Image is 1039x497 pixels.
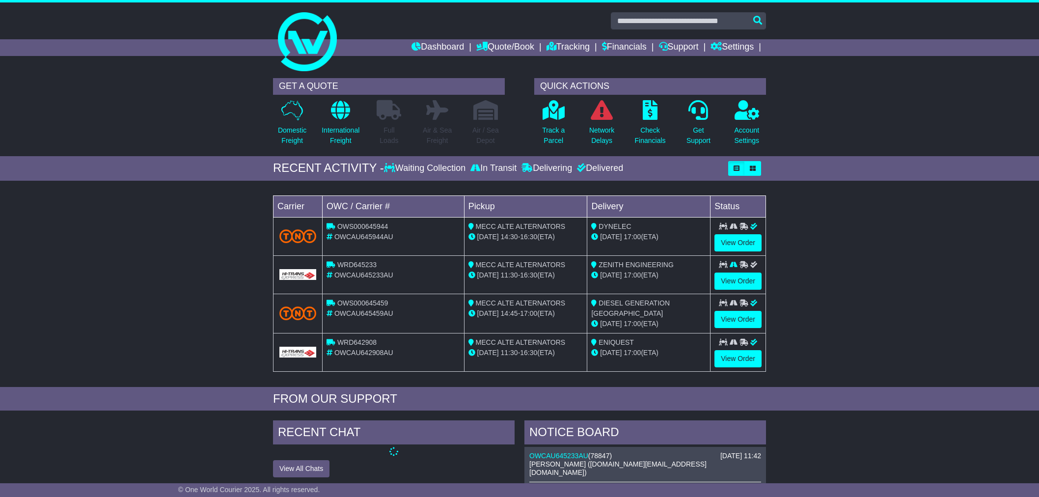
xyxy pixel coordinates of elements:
[600,233,622,241] span: [DATE]
[589,125,614,146] p: Network Delays
[476,338,566,346] span: MECC ALTE ALTERNATORS
[659,39,699,56] a: Support
[714,273,762,290] a: View Order
[273,420,515,447] div: RECENT CHAT
[591,348,706,358] div: (ETA)
[384,163,468,174] div: Waiting Collection
[321,100,360,151] a: InternationalFreight
[635,125,666,146] p: Check Financials
[477,271,499,279] span: [DATE]
[423,125,452,146] p: Air & Sea Freight
[520,349,537,357] span: 16:30
[591,319,706,329] div: (ETA)
[468,232,583,242] div: - (ETA)
[686,125,711,146] p: Get Support
[411,39,464,56] a: Dashboard
[734,100,760,151] a: AccountSettings
[574,163,623,174] div: Delivered
[468,270,583,280] div: - (ETA)
[501,309,518,317] span: 14:45
[279,347,316,358] img: GetCarrierServiceLogo
[273,195,323,217] td: Carrier
[711,195,766,217] td: Status
[323,195,465,217] td: OWC / Carrier #
[273,392,766,406] div: FROM OUR SUPPORT
[277,100,307,151] a: DomesticFreight
[520,309,537,317] span: 17:00
[334,271,393,279] span: OWCAU645233AU
[720,452,761,460] div: [DATE] 11:42
[624,349,641,357] span: 17:00
[624,320,641,328] span: 17:00
[334,233,393,241] span: OWCAU645944AU
[322,125,359,146] p: International Freight
[600,271,622,279] span: [DATE]
[476,222,566,230] span: MECC ALTE ALTERNATORS
[337,299,388,307] span: OWS000645459
[279,306,316,320] img: TNT_Domestic.png
[542,125,565,146] p: Track a Parcel
[464,195,587,217] td: Pickup
[714,350,762,367] a: View Order
[476,39,534,56] a: Quote/Book
[591,232,706,242] div: (ETA)
[534,78,766,95] div: QUICK ACTIONS
[735,125,760,146] p: Account Settings
[589,100,615,151] a: NetworkDelays
[634,100,666,151] a: CheckFinancials
[273,460,329,477] button: View All Chats
[468,348,583,358] div: - (ETA)
[519,163,574,174] div: Delivering
[591,452,610,460] span: 78847
[477,309,499,317] span: [DATE]
[520,271,537,279] span: 16:30
[476,299,566,307] span: MECC ALTE ALTERNATORS
[524,420,766,447] div: NOTICE BOARD
[501,271,518,279] span: 11:30
[279,229,316,243] img: TNT_Domestic.png
[600,349,622,357] span: [DATE]
[591,299,670,317] span: DIESEL GENERATION [GEOGRAPHIC_DATA]
[476,261,566,269] span: MECC ALTE ALTERNATORS
[714,311,762,328] a: View Order
[337,261,377,269] span: WRD645233
[337,338,377,346] span: WRD642908
[334,349,393,357] span: OWCAU642908AU
[472,125,499,146] p: Air / Sea Depot
[273,78,505,95] div: GET A QUOTE
[599,222,631,230] span: DYNELEC
[501,349,518,357] span: 11:30
[714,234,762,251] a: View Order
[600,320,622,328] span: [DATE]
[591,270,706,280] div: (ETA)
[686,100,711,151] a: GetSupport
[337,222,388,230] span: OWS000645944
[547,39,590,56] a: Tracking
[377,125,401,146] p: Full Loads
[178,486,320,494] span: © One World Courier 2025. All rights reserved.
[334,309,393,317] span: OWCAU645459AU
[599,261,673,269] span: ZENITH ENGINEERING
[599,338,634,346] span: ENIQUEST
[477,349,499,357] span: [DATE]
[279,269,316,280] img: GetCarrierServiceLogo
[587,195,711,217] td: Delivery
[624,233,641,241] span: 17:00
[273,161,384,175] div: RECENT ACTIVITY -
[477,233,499,241] span: [DATE]
[711,39,754,56] a: Settings
[602,39,647,56] a: Financials
[468,308,583,319] div: - (ETA)
[529,452,761,460] div: ( )
[529,452,588,460] a: OWCAU645233AU
[520,233,537,241] span: 16:30
[278,125,306,146] p: Domestic Freight
[501,233,518,241] span: 14:30
[529,460,707,476] span: [PERSON_NAME] ([DOMAIN_NAME][EMAIL_ADDRESS][DOMAIN_NAME])
[542,100,565,151] a: Track aParcel
[468,163,519,174] div: In Transit
[624,271,641,279] span: 17:00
